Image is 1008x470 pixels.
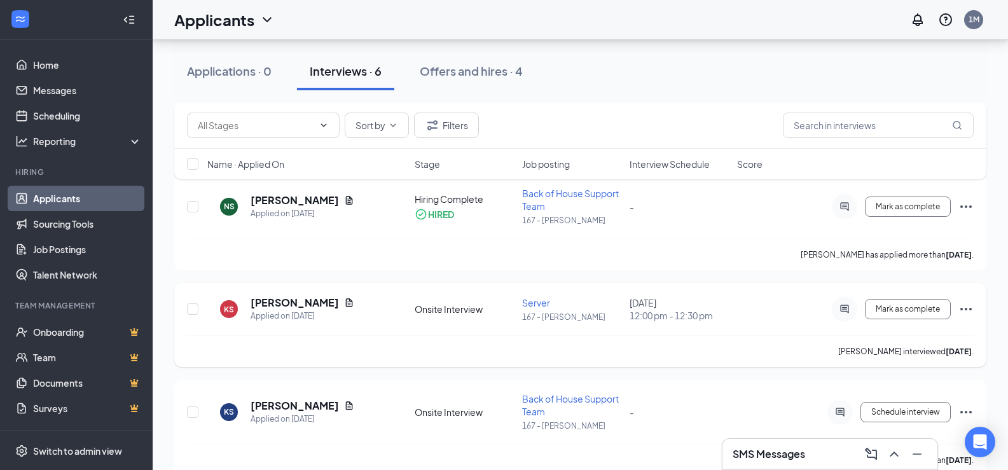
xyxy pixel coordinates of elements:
p: 167 - [PERSON_NAME] [522,420,622,431]
button: Sort byChevronDown [345,113,409,138]
b: [DATE] [946,250,972,259]
div: Interviews · 6 [310,63,382,79]
div: 1M [969,14,979,25]
h5: [PERSON_NAME] [251,296,339,310]
svg: ChevronDown [388,120,398,130]
button: Minimize [907,444,927,464]
div: [DATE] [630,296,729,322]
h5: [PERSON_NAME] [251,399,339,413]
div: KS [224,304,234,315]
span: Stage [415,158,440,170]
svg: ChevronUp [887,446,902,462]
span: Mark as complete [876,202,940,211]
button: Mark as complete [865,197,951,217]
svg: Notifications [910,12,925,27]
a: TeamCrown [33,345,142,370]
a: Job Postings [33,237,142,262]
span: Server [522,297,550,308]
span: Job posting [522,158,570,170]
p: [PERSON_NAME] interviewed . [838,346,974,357]
p: [PERSON_NAME] has applied more than . [801,249,974,260]
span: Interview Schedule [630,158,710,170]
div: Applied on [DATE] [251,310,354,322]
button: Mark as complete [865,299,951,319]
svg: Collapse [123,13,135,26]
div: Hiring [15,167,139,177]
div: Hiring Complete [415,193,514,205]
svg: Ellipses [958,301,974,317]
a: OnboardingCrown [33,319,142,345]
span: - [630,201,634,212]
button: ChevronUp [884,444,904,464]
span: Score [737,158,763,170]
a: Scheduling [33,103,142,128]
svg: Document [344,401,354,411]
div: Team Management [15,300,139,311]
svg: Minimize [909,446,925,462]
span: 12:00 pm - 12:30 pm [630,309,729,322]
svg: Filter [425,118,440,133]
svg: Document [344,195,354,205]
a: DocumentsCrown [33,370,142,396]
div: Reporting [33,135,142,148]
div: Applications · 0 [187,63,272,79]
div: Onsite Interview [415,303,514,315]
p: 167 - [PERSON_NAME] [522,312,622,322]
div: Applied on [DATE] [251,413,354,425]
div: Onsite Interview [415,406,514,418]
span: Sort by [356,121,385,130]
div: Offers and hires · 4 [420,63,523,79]
svg: MagnifyingGlass [952,120,962,130]
svg: CheckmarkCircle [415,208,427,221]
a: Talent Network [33,262,142,287]
svg: ActiveChat [832,407,848,417]
svg: ComposeMessage [864,446,879,462]
span: - [630,406,634,418]
div: NS [224,201,235,212]
button: Schedule interview [860,402,951,422]
svg: Ellipses [958,199,974,214]
h1: Applicants [174,9,254,31]
svg: Document [344,298,354,308]
a: Sourcing Tools [33,211,142,237]
input: Search in interviews [783,113,974,138]
svg: Ellipses [958,404,974,420]
svg: WorkstreamLogo [14,13,27,25]
button: Filter Filters [414,113,479,138]
svg: ChevronDown [319,120,329,130]
svg: ChevronDown [259,12,275,27]
a: Applicants [33,186,142,211]
svg: Settings [15,445,28,457]
span: Name · Applied On [207,158,284,170]
svg: ActiveChat [837,202,852,212]
a: SurveysCrown [33,396,142,421]
div: Switch to admin view [33,445,122,457]
b: [DATE] [946,455,972,465]
svg: QuestionInfo [938,12,953,27]
a: Messages [33,78,142,103]
b: [DATE] [946,347,972,356]
span: Back of House Support Team [522,393,619,417]
div: Open Intercom Messenger [965,427,995,457]
div: KS [224,406,234,417]
div: HIRED [428,208,454,221]
input: All Stages [198,118,314,132]
p: 167 - [PERSON_NAME] [522,215,622,226]
h3: SMS Messages [733,447,805,461]
span: Mark as complete [876,305,940,314]
svg: ActiveChat [837,304,852,314]
svg: Analysis [15,135,28,148]
a: Home [33,52,142,78]
span: Schedule interview [871,408,940,417]
h5: [PERSON_NAME] [251,193,339,207]
div: Applied on [DATE] [251,207,354,220]
button: ComposeMessage [861,444,881,464]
